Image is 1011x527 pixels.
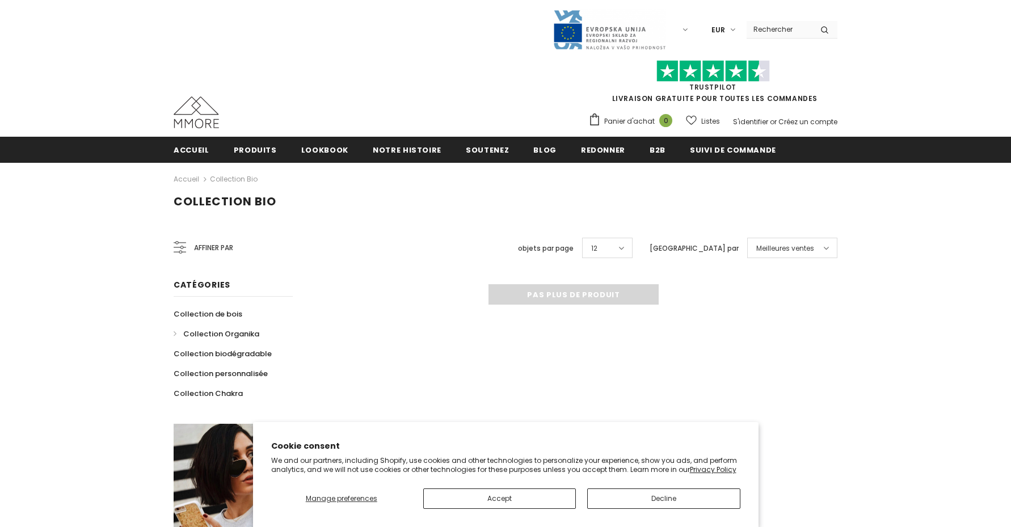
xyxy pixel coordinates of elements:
[689,82,736,92] a: TrustPilot
[756,243,814,254] span: Meilleures ventes
[234,137,277,162] a: Produits
[174,193,276,209] span: Collection Bio
[587,488,740,509] button: Decline
[553,9,666,50] img: Javni Razpis
[604,116,655,127] span: Panier d'achat
[194,242,233,254] span: Affiner par
[423,488,576,509] button: Accept
[174,368,268,379] span: Collection personnalisée
[581,137,625,162] a: Redonner
[174,388,243,399] span: Collection Chakra
[183,328,259,339] span: Collection Organika
[174,344,272,364] a: Collection biodégradable
[174,96,219,128] img: Cas MMORE
[650,137,665,162] a: B2B
[650,243,739,254] label: [GEOGRAPHIC_DATA] par
[701,116,720,127] span: Listes
[656,60,770,82] img: Faites confiance aux étoiles pilotes
[533,137,557,162] a: Blog
[733,117,768,127] a: S'identifier
[466,145,509,155] span: soutenez
[533,145,557,155] span: Blog
[174,304,242,324] a: Collection de bois
[588,65,837,103] span: LIVRAISON GRATUITE POUR TOUTES LES COMMANDES
[778,117,837,127] a: Créez un compte
[373,137,441,162] a: Notre histoire
[466,137,509,162] a: soutenez
[770,117,777,127] span: or
[174,348,272,359] span: Collection biodégradable
[271,456,740,474] p: We and our partners, including Shopify, use cookies and other technologies to personalize your ex...
[518,243,574,254] label: objets par page
[373,145,441,155] span: Notre histoire
[690,145,776,155] span: Suivi de commande
[747,21,812,37] input: Search Site
[174,172,199,186] a: Accueil
[174,324,259,344] a: Collection Organika
[581,145,625,155] span: Redonner
[690,137,776,162] a: Suivi de commande
[271,488,412,509] button: Manage preferences
[174,364,268,383] a: Collection personnalisée
[174,279,230,290] span: Catégories
[210,174,258,184] a: Collection Bio
[301,137,348,162] a: Lookbook
[591,243,597,254] span: 12
[234,145,277,155] span: Produits
[659,114,672,127] span: 0
[271,440,740,452] h2: Cookie consent
[174,145,209,155] span: Accueil
[174,383,243,403] a: Collection Chakra
[301,145,348,155] span: Lookbook
[711,24,725,36] span: EUR
[174,309,242,319] span: Collection de bois
[553,24,666,34] a: Javni Razpis
[686,111,720,131] a: Listes
[588,113,678,130] a: Panier d'achat 0
[690,465,736,474] a: Privacy Policy
[174,137,209,162] a: Accueil
[650,145,665,155] span: B2B
[306,494,377,503] span: Manage preferences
